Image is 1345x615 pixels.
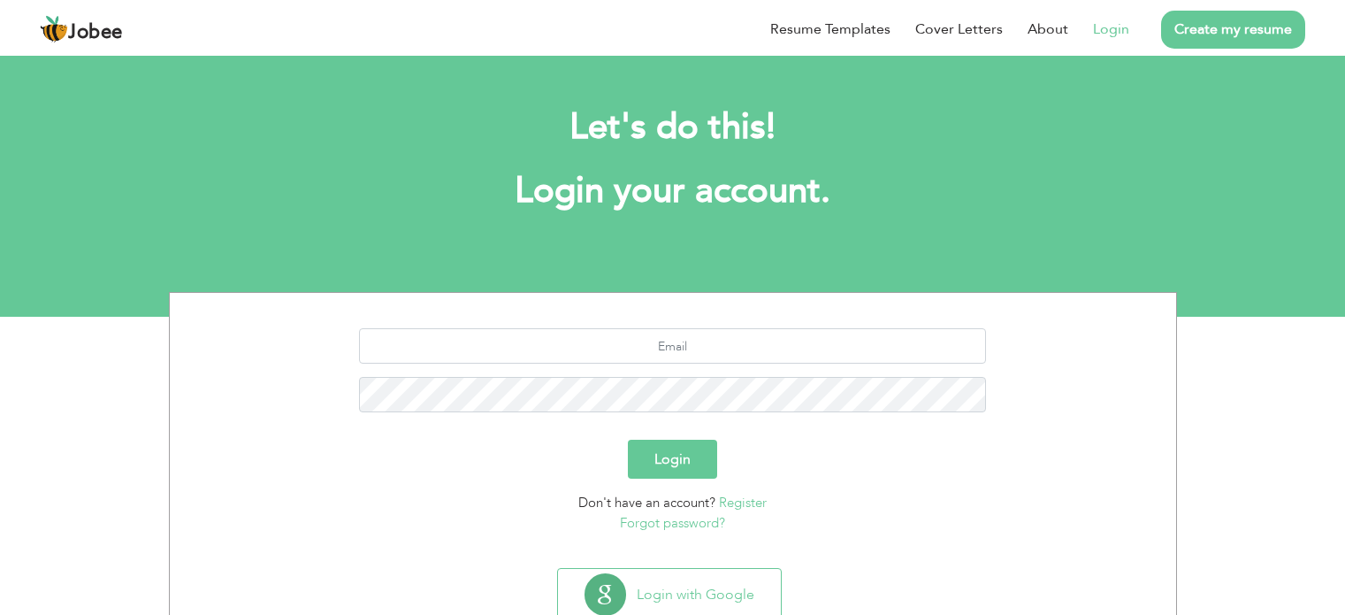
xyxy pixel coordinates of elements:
[620,514,725,532] a: Forgot password?
[68,23,123,42] span: Jobee
[40,15,123,43] a: Jobee
[915,19,1003,40] a: Cover Letters
[719,494,767,511] a: Register
[578,494,715,511] span: Don't have an account?
[1093,19,1129,40] a: Login
[1161,11,1305,49] a: Create my resume
[770,19,890,40] a: Resume Templates
[628,440,717,479] button: Login
[40,15,68,43] img: jobee.io
[195,168,1150,214] h1: Login your account.
[1028,19,1068,40] a: About
[195,104,1150,150] h2: Let's do this!
[359,328,986,364] input: Email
